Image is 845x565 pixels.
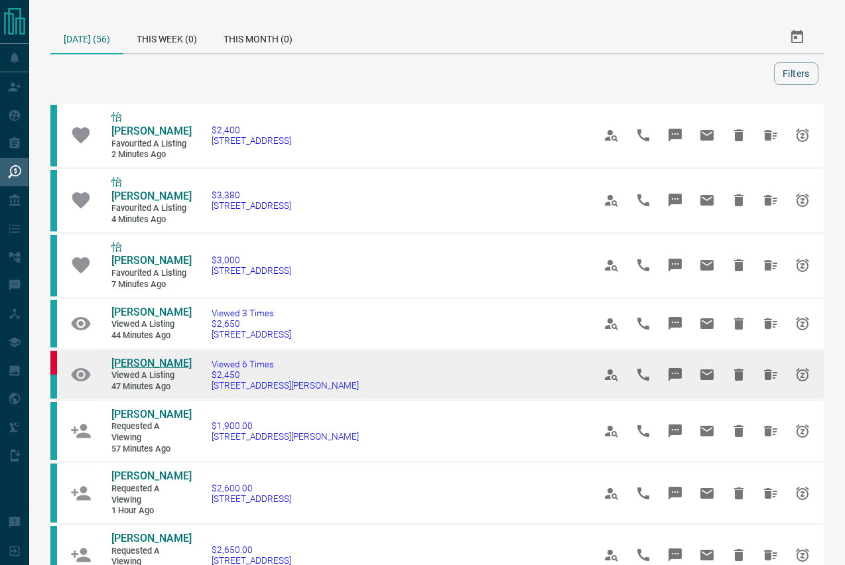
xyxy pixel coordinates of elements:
span: [PERSON_NAME] [111,470,192,482]
div: property.ca [50,351,57,375]
span: [STREET_ADDRESS] [212,200,291,211]
span: [STREET_ADDRESS] [212,135,291,146]
div: condos.ca [50,402,57,461]
span: Hide All from Sharon McDonald [755,415,787,447]
div: This Month (0) [210,21,306,53]
span: Hide [723,477,755,509]
span: Viewed 3 Times [212,308,291,318]
span: Snooze [787,359,818,391]
span: 44 minutes ago [111,330,191,342]
span: Hide [723,415,755,447]
span: View Profile [596,119,627,151]
a: [PERSON_NAME] [111,532,191,546]
a: [PERSON_NAME] [111,408,191,422]
span: Call [627,308,659,340]
a: [PERSON_NAME] [111,306,191,320]
a: $3,380[STREET_ADDRESS] [212,190,291,211]
span: Call [627,477,659,509]
span: View Profile [596,308,627,340]
span: Snooze [787,415,818,447]
span: Message [659,249,691,281]
span: Call [627,359,659,391]
a: $3,000[STREET_ADDRESS] [212,255,291,276]
span: View Profile [596,249,627,281]
span: Snooze [787,249,818,281]
a: $2,600.00[STREET_ADDRESS] [212,483,291,504]
span: Viewed a Listing [111,319,191,330]
a: [PERSON_NAME] [111,470,191,483]
span: Requested a Viewing [111,421,191,443]
div: condos.ca [50,170,57,231]
div: condos.ca [50,300,57,347]
span: 4 minutes ago [111,214,191,225]
span: Message [659,477,691,509]
span: Call [627,249,659,281]
span: $2,600.00 [212,483,291,493]
span: Message [659,119,691,151]
span: $3,380 [212,190,291,200]
span: 7 minutes ago [111,279,191,290]
a: $2,400[STREET_ADDRESS] [212,125,291,146]
span: $1,900.00 [212,420,359,431]
span: Email [691,359,723,391]
span: Email [691,249,723,281]
span: $2,650 [212,318,291,329]
span: View Profile [596,359,627,391]
div: condos.ca [50,464,57,523]
span: Call [627,415,659,447]
span: $2,450 [212,369,359,380]
span: View Profile [596,477,627,509]
div: This Week (0) [123,21,210,53]
span: $3,000 [212,255,291,265]
span: Message [659,184,691,216]
div: condos.ca [50,375,57,399]
span: 怡 [PERSON_NAME] [111,176,192,202]
span: [PERSON_NAME] [111,408,192,420]
span: Requested a Viewing [111,483,191,505]
span: Message [659,415,691,447]
span: 怡 [PERSON_NAME] [111,111,192,137]
span: Email [691,308,723,340]
span: Hide [723,359,755,391]
a: [PERSON_NAME] [111,357,191,371]
span: [STREET_ADDRESS] [212,329,291,340]
span: Hide [723,184,755,216]
span: [PERSON_NAME] [111,357,192,369]
span: Email [691,119,723,151]
span: Hide All from 怡 陈 [755,119,787,151]
span: Hide [723,119,755,151]
span: Message [659,359,691,391]
span: Email [691,477,723,509]
a: 怡 [PERSON_NAME] [111,241,191,269]
button: Filters [774,62,818,85]
span: Hide [723,308,755,340]
div: [DATE] (56) [50,21,123,54]
span: Hide All from Felipe Hashimoto [755,477,787,509]
span: [PERSON_NAME] [111,532,192,544]
a: $1,900.00[STREET_ADDRESS][PERSON_NAME] [212,420,359,442]
div: condos.ca [50,105,57,166]
span: Hide All from 怡 陈 [755,184,787,216]
a: Viewed 3 Times$2,650[STREET_ADDRESS] [212,308,291,340]
span: 47 minutes ago [111,381,191,393]
span: 怡 [PERSON_NAME] [111,241,192,267]
span: $2,650.00 [212,544,291,555]
span: Email [691,184,723,216]
span: [STREET_ADDRESS] [212,265,291,276]
span: View Profile [596,184,627,216]
span: View Profile [596,415,627,447]
span: Snooze [787,184,818,216]
span: $2,400 [212,125,291,135]
div: condos.ca [50,235,57,296]
span: [STREET_ADDRESS] [212,493,291,504]
span: Favourited a Listing [111,139,191,150]
span: Message [659,308,691,340]
a: Viewed 6 Times$2,450[STREET_ADDRESS][PERSON_NAME] [212,359,359,391]
span: Hide All from Felipe Hashimoto [755,308,787,340]
span: [STREET_ADDRESS][PERSON_NAME] [212,431,359,442]
span: 57 minutes ago [111,444,191,455]
span: Favourited a Listing [111,268,191,279]
a: 怡 [PERSON_NAME] [111,176,191,204]
span: Snooze [787,477,818,509]
button: Select Date Range [781,21,813,53]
